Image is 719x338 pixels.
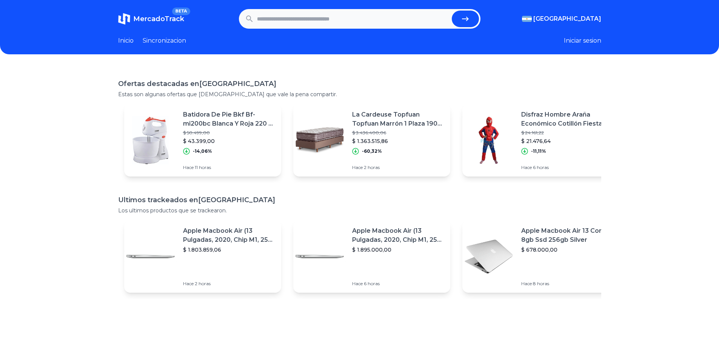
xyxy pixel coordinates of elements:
p: $ 50.499,00 [183,130,275,136]
p: Hace 6 horas [352,281,444,287]
img: Featured image [462,114,515,167]
span: [GEOGRAPHIC_DATA] [533,14,601,23]
p: Los ultimos productos que se trackearon. [118,207,601,214]
p: La Cardeuse Topfuan Topfuan Marrón 1 Plaza 190 Cm 80 Cm No [352,110,444,128]
p: Hace 8 horas [521,281,613,287]
a: Featured imageApple Macbook Air (13 Pulgadas, 2020, Chip M1, 256 Gb De Ssd, 8 Gb De Ram) - Plata$... [124,220,281,293]
p: $ 3.436.400,06 [352,130,444,136]
a: Featured imageBatidora De Pie Bkf Bf-mi200bc Blanca Y Roja 220 v - 240 v$ 50.499,00$ 43.399,00-14... [124,104,281,177]
p: -11,11% [531,148,546,154]
h1: Ultimos trackeados en [GEOGRAPHIC_DATA] [118,195,601,205]
p: Apple Macbook Air 13 Core I5 8gb Ssd 256gb Silver [521,226,613,244]
p: Disfraz Hombre Araña Económico Cotillón Fiesta Cumpleaños [521,110,613,128]
button: [GEOGRAPHIC_DATA] [522,14,601,23]
p: -60,32% [362,148,382,154]
a: Featured imageApple Macbook Air 13 Core I5 8gb Ssd 256gb Silver$ 678.000,00Hace 8 horas [462,220,619,293]
p: Batidora De Pie Bkf Bf-mi200bc Blanca Y Roja 220 v - 240 v [183,110,275,128]
p: $ 1.895.000,00 [352,246,444,253]
p: $ 1.363.515,86 [352,137,444,145]
p: Estas son algunas ofertas que [DEMOGRAPHIC_DATA] que vale la pena compartir. [118,91,601,98]
img: Featured image [293,114,346,167]
img: Featured image [124,230,177,283]
a: Featured imageApple Macbook Air (13 Pulgadas, 2020, Chip M1, 256 Gb De Ssd, 8 Gb De Ram) - Plata$... [293,220,450,293]
span: MercadoTrack [133,15,184,23]
p: $ 678.000,00 [521,246,613,253]
a: Sincronizacion [143,36,186,45]
a: Inicio [118,36,134,45]
h1: Ofertas destacadas en [GEOGRAPHIC_DATA] [118,78,601,89]
p: Hace 11 horas [183,164,275,171]
img: Argentina [522,16,532,22]
span: BETA [172,8,190,15]
a: Featured imageDisfraz Hombre Araña Económico Cotillón Fiesta Cumpleaños$ 24.161,22$ 21.476,64-11,... [462,104,619,177]
p: Apple Macbook Air (13 Pulgadas, 2020, Chip M1, 256 Gb De Ssd, 8 Gb De Ram) - Plata [183,226,275,244]
a: Featured imageLa Cardeuse Topfuan Topfuan Marrón 1 Plaza 190 Cm 80 Cm No$ 3.436.400,06$ 1.363.515... [293,104,450,177]
p: Hace 2 horas [352,164,444,171]
p: $ 21.476,64 [521,137,613,145]
p: $ 24.161,22 [521,130,613,136]
p: $ 1.803.859,06 [183,246,275,253]
p: Hace 6 horas [521,164,613,171]
img: Featured image [462,230,515,283]
img: MercadoTrack [118,13,130,25]
img: Featured image [124,114,177,167]
a: MercadoTrackBETA [118,13,184,25]
p: Apple Macbook Air (13 Pulgadas, 2020, Chip M1, 256 Gb De Ssd, 8 Gb De Ram) - Plata [352,226,444,244]
p: $ 43.399,00 [183,137,275,145]
img: Featured image [293,230,346,283]
p: Hace 2 horas [183,281,275,287]
button: Iniciar sesion [564,36,601,45]
p: -14,06% [193,148,212,154]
